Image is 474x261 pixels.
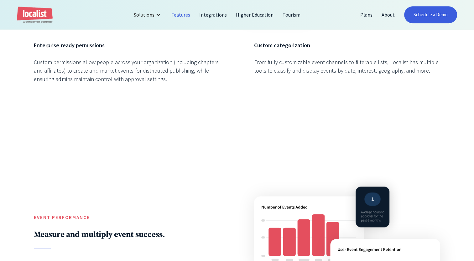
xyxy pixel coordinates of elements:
h6: Custom categorization [254,41,440,49]
a: Plans [356,7,377,22]
a: Features [167,7,195,22]
h6: Enterprise ready permissions [34,41,220,49]
h2: Measure and multiply event success. [34,230,220,239]
div: Solutions [134,11,154,18]
h5: Event Performance [34,214,220,221]
div: Solutions [129,7,167,22]
a: About [377,7,399,22]
a: Integrations [195,7,232,22]
a: home [17,7,53,23]
a: Schedule a Demo [404,6,457,23]
div: Custom permissions allow people across your organization (including chapters and affiliates) to c... [34,58,220,83]
a: Higher Education [232,7,278,22]
div: From fully customizable event channels to filterable lists, Localist has multiple tools to classi... [254,58,440,75]
a: Tourism [278,7,305,22]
